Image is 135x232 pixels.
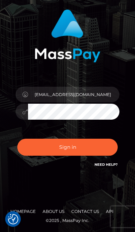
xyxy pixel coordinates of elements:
img: MassPay Login [35,9,100,62]
div: © 2025 , MassPay Inc. [5,217,130,224]
a: Contact Us [69,206,102,217]
a: Homepage [8,206,38,217]
input: Username... [28,87,119,102]
a: About Us [40,206,67,217]
a: API [103,206,116,217]
a: Need Help? [94,162,118,167]
img: Revisit consent button [8,214,18,224]
button: Sign in [17,139,118,156]
button: Consent Preferences [8,214,18,224]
